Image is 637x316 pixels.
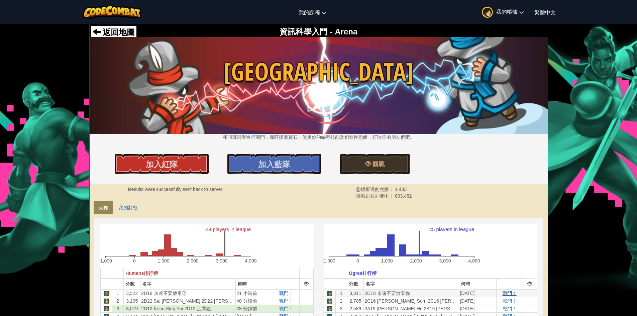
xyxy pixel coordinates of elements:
th: 名字 [140,279,236,289]
a: 戰鬥！ [279,306,293,311]
td: 40 分鐘前 [236,297,273,305]
th: 何時 [459,279,496,289]
td: [DATE] [459,297,496,305]
text: 45 players in league [429,226,474,232]
td: 3 [335,305,347,312]
text: 3,000 [216,258,227,264]
span: 加入藍隊 [258,159,290,170]
td: Python [324,305,335,312]
span: 我的帳號 [496,8,524,15]
td: Python [100,289,112,297]
text: 1,000 [157,258,169,264]
text: -1,000 [99,258,112,264]
td: [DATE] [459,305,496,312]
img: avatar [482,7,493,18]
td: Python [324,297,335,305]
text: -1,000 [322,258,335,264]
td: 1 [335,289,347,297]
text: 1,000 [381,258,393,264]
a: 戰鬥！ [279,298,293,304]
td: 2 [335,297,347,305]
span: 資訊科學入門 [280,27,328,36]
a: 戰鬥！ [503,291,517,296]
img: CodeCombat logo [83,5,141,19]
text: 2,000 [410,258,422,264]
text: 2,000 [187,258,198,264]
span: 加入紅隊 [146,159,178,170]
th: 名字 [364,279,459,289]
a: 返回地圖 [93,28,135,37]
a: 戰鬥！ [279,291,293,296]
text: 44 players in league [206,226,250,232]
td: 2D22 Siu [PERSON_NAME] 2D22 [PERSON_NAME] [140,297,236,305]
td: 2A19 [PERSON_NAME] Ho 2A19 [PERSON_NAME] [364,305,459,312]
a: 我的帳號 [479,1,527,22]
text: 0 [356,258,359,264]
th: 分數 [124,279,140,289]
span: 觀戰 [371,160,385,168]
a: 戰鬥！ [503,298,517,304]
td: 2C16 [PERSON_NAME] Sum 2C16 [PERSON_NAME] [364,297,459,305]
span: 1,433 [395,187,407,192]
span: Humans [125,271,144,276]
td: 3,079 [124,305,140,312]
span: [GEOGRAPHIC_DATA] [90,55,548,89]
td: 3 [112,305,124,312]
th: 何時 [236,279,273,289]
span: 返回地圖 [101,28,135,37]
td: Python [100,305,112,312]
td: 3,311 [347,289,364,297]
span: 遊戲正在列隊中： [356,193,395,199]
span: - Arena [328,27,357,36]
td: 2,705 [347,297,364,305]
text: 3,000 [439,258,451,264]
td: Python [324,289,335,297]
img: Wakka Maul競技場 [90,37,548,133]
td: 2D12 Kong Sing Yui 2D12 江乘鋭 [140,305,236,312]
td: 28 分鐘前 [236,305,273,312]
a: 觀戰 [340,154,410,174]
strong: Results were successfully sent back to server! [128,187,224,192]
td: 2D18 永遠不要放棄你 [140,289,236,297]
td: 2,589 [347,305,364,312]
td: 2 [112,297,124,305]
span: 您模擬過的次數： [356,187,395,192]
a: 我的對戰 [114,201,142,214]
td: 1 [112,289,124,297]
a: 天梯 [94,201,113,214]
span: 繁體中文 [534,9,556,16]
span: 我的課程 [299,9,320,16]
td: 2D18 永遠不要放棄你 [364,289,459,297]
a: 繁體中文 [531,3,559,21]
a: 戰鬥！ [503,306,517,311]
text: 0 [133,258,136,264]
td: 3,195 [124,297,140,305]
span: 893,482 [395,193,412,199]
span: Ogres [349,271,362,276]
a: 我的課程 [295,3,329,21]
td: [DATE] [459,289,496,297]
p: 和同班同學進行戰鬥，瘋狂攫取寶石！使用你的編程技能及創造性思維，打敗你的朋友們吧。 [90,134,548,140]
td: 3,522 [124,289,140,297]
span: 排行榜 [144,271,158,276]
th: 分數 [347,279,364,289]
text: 4,000 [245,258,256,264]
td: Python [100,297,112,305]
td: 21 小時前 [236,289,273,297]
span: 排行榜 [362,271,377,276]
text: 4,000 [468,258,480,264]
